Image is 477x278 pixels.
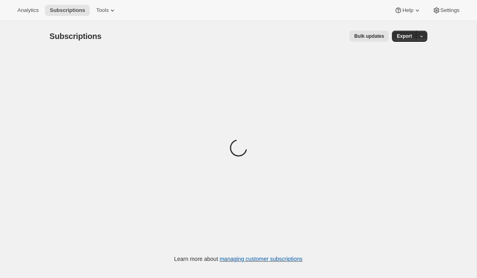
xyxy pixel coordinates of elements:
[50,32,102,41] span: Subscriptions
[96,7,109,14] span: Tools
[349,31,389,42] button: Bulk updates
[219,256,302,262] a: managing customer subscriptions
[440,7,460,14] span: Settings
[174,255,302,263] p: Learn more about
[392,31,417,42] button: Export
[390,5,426,16] button: Help
[13,5,43,16] button: Analytics
[50,7,85,14] span: Subscriptions
[397,33,412,39] span: Export
[17,7,39,14] span: Analytics
[45,5,90,16] button: Subscriptions
[402,7,413,14] span: Help
[91,5,121,16] button: Tools
[428,5,464,16] button: Settings
[354,33,384,39] span: Bulk updates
